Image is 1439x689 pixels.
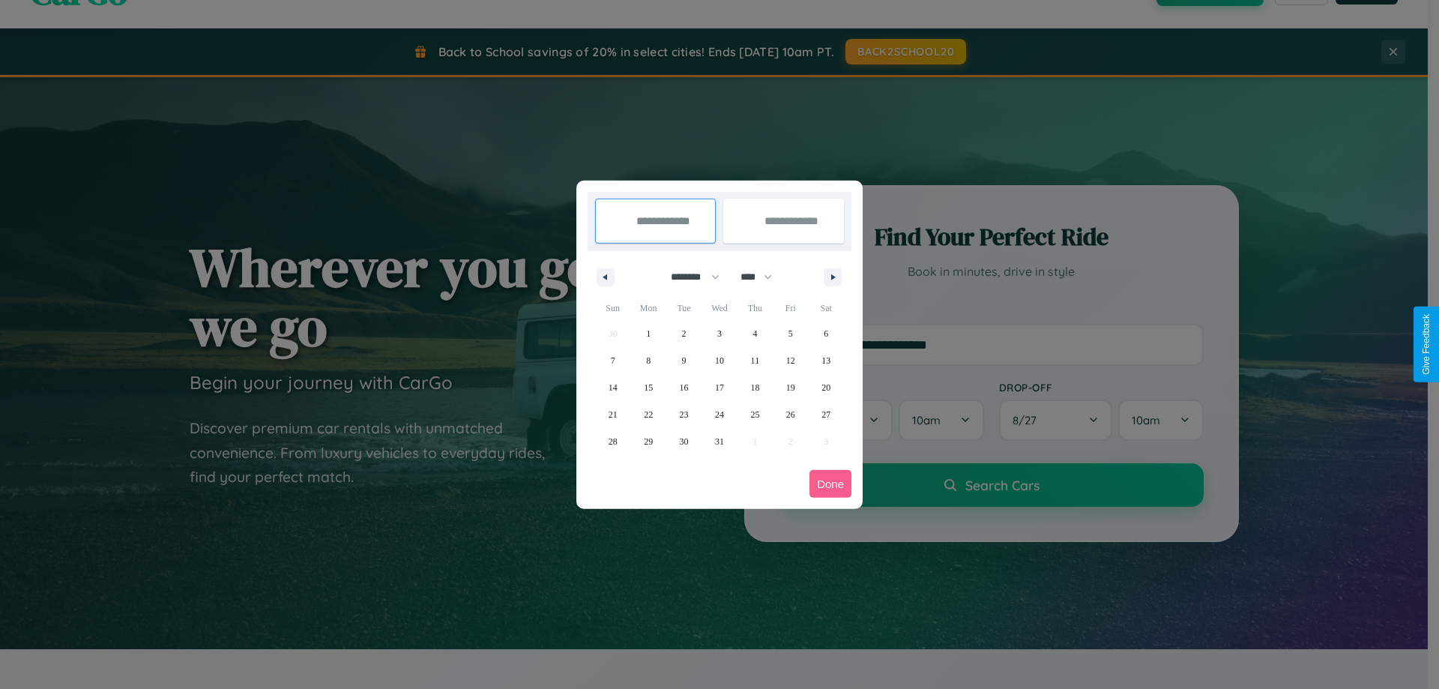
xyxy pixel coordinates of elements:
span: 27 [821,401,830,428]
button: 22 [630,401,666,428]
span: 6 [824,320,828,347]
button: 25 [737,401,773,428]
span: 5 [788,320,793,347]
button: 9 [666,347,702,374]
span: 20 [821,374,830,401]
button: 27 [809,401,844,428]
span: 31 [715,428,724,455]
button: 15 [630,374,666,401]
button: 29 [630,428,666,455]
span: 22 [644,401,653,428]
span: 29 [644,428,653,455]
button: 19 [773,374,808,401]
span: 17 [715,374,724,401]
span: Sun [595,296,630,320]
span: 23 [680,401,689,428]
span: Tue [666,296,702,320]
button: 17 [702,374,737,401]
button: 3 [702,320,737,347]
span: 10 [715,347,724,374]
span: Thu [737,296,773,320]
button: 28 [595,428,630,455]
span: Wed [702,296,737,320]
button: 24 [702,401,737,428]
span: 28 [609,428,618,455]
span: 30 [680,428,689,455]
span: 25 [750,401,759,428]
button: 6 [809,320,844,347]
button: 1 [630,320,666,347]
span: 18 [750,374,759,401]
div: Give Feedback [1421,314,1432,375]
button: 20 [809,374,844,401]
span: 19 [786,374,795,401]
button: 12 [773,347,808,374]
button: 30 [666,428,702,455]
button: 5 [773,320,808,347]
span: 15 [644,374,653,401]
button: 21 [595,401,630,428]
button: 26 [773,401,808,428]
button: 18 [737,374,773,401]
span: 4 [752,320,757,347]
span: 12 [786,347,795,374]
button: 13 [809,347,844,374]
span: 7 [611,347,615,374]
button: 23 [666,401,702,428]
button: 11 [737,347,773,374]
button: Done [809,470,851,498]
span: 2 [682,320,687,347]
span: 9 [682,347,687,374]
button: 2 [666,320,702,347]
button: 31 [702,428,737,455]
span: 26 [786,401,795,428]
button: 7 [595,347,630,374]
span: Mon [630,296,666,320]
span: Fri [773,296,808,320]
button: 8 [630,347,666,374]
button: 14 [595,374,630,401]
button: 16 [666,374,702,401]
span: 14 [609,374,618,401]
span: 3 [717,320,722,347]
button: 10 [702,347,737,374]
span: 24 [715,401,724,428]
span: 11 [751,347,760,374]
button: 4 [737,320,773,347]
span: 21 [609,401,618,428]
span: Sat [809,296,844,320]
span: 16 [680,374,689,401]
span: 1 [646,320,651,347]
span: 8 [646,347,651,374]
span: 13 [821,347,830,374]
